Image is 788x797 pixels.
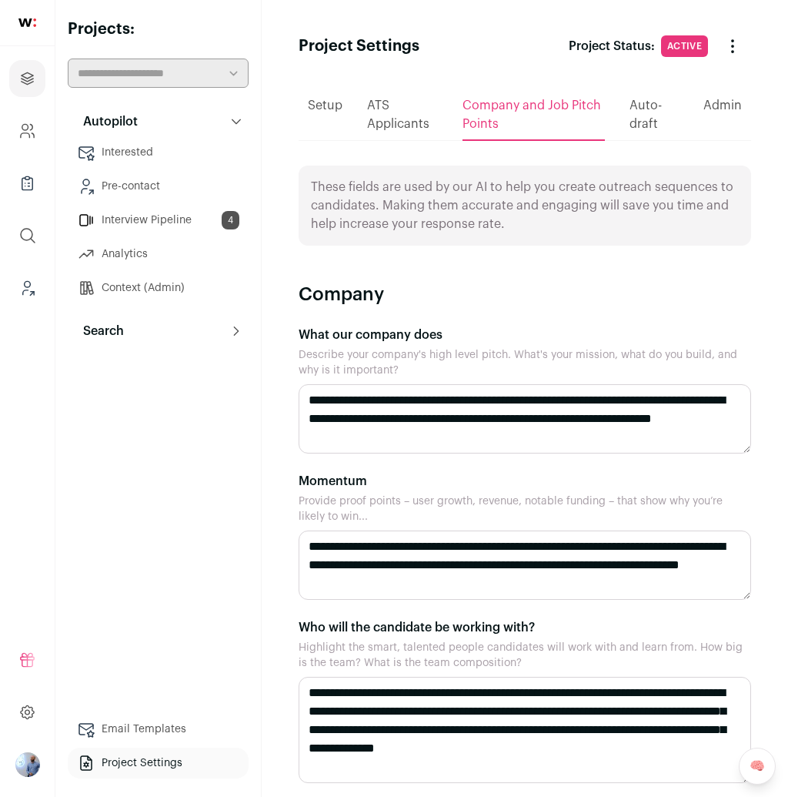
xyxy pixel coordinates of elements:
[367,90,438,139] a: ATS Applicants
[9,165,45,202] a: Company Lists
[299,618,751,637] label: Who will the candidate be working with?
[68,239,249,270] a: Analytics
[18,18,36,27] img: wellfound-shorthand-0d5821cbd27db2630d0214b213865d53afaa358527fdda9d0ea32b1df1b89c2c.svg
[629,90,679,139] a: Auto-draft
[299,35,419,57] h1: Project Settings
[308,90,342,121] a: Setup
[74,322,124,340] p: Search
[703,99,742,112] span: Admin
[299,494,751,524] div: Provide proof points – user growth, revenue, notable funding – that show why you’re likely to win...
[68,273,249,303] a: Context (Admin)
[15,752,40,777] button: Open dropdown
[661,35,708,57] span: Active
[9,112,45,149] a: Company and ATS Settings
[714,28,751,65] button: Change Status
[703,90,742,121] a: Admin
[74,112,138,131] p: Autopilot
[68,205,249,236] a: Interview Pipeline4
[299,326,751,344] label: What our company does
[299,166,751,246] div: These fields are used by our AI to help you create outreach sequences to candidates. Making them ...
[68,748,249,779] a: Project Settings
[629,99,662,130] span: Auto-draft
[9,60,45,97] a: Projects
[9,270,45,306] a: Leads (Backoffice)
[299,347,751,378] div: Describe your company's high level pitch. What's your mission, what do you build, and why is it i...
[68,18,249,40] h2: Projects:
[299,283,751,307] h2: Company
[299,472,751,491] label: Momentum
[68,106,249,137] button: Autopilot
[569,37,655,55] p: Project Status:
[739,748,776,785] a: 🧠
[68,137,249,168] a: Interested
[222,211,239,229] span: 4
[68,171,249,202] a: Pre-contact
[308,99,342,112] span: Setup
[367,99,429,130] span: ATS Applicants
[68,316,249,347] button: Search
[299,640,751,671] div: Highlight the smart, talented people candidates will work with and learn from. How big is the tea...
[68,714,249,745] a: Email Templates
[462,99,601,130] span: Company and Job Pitch Points
[15,752,40,777] img: 97332-medium_jpg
